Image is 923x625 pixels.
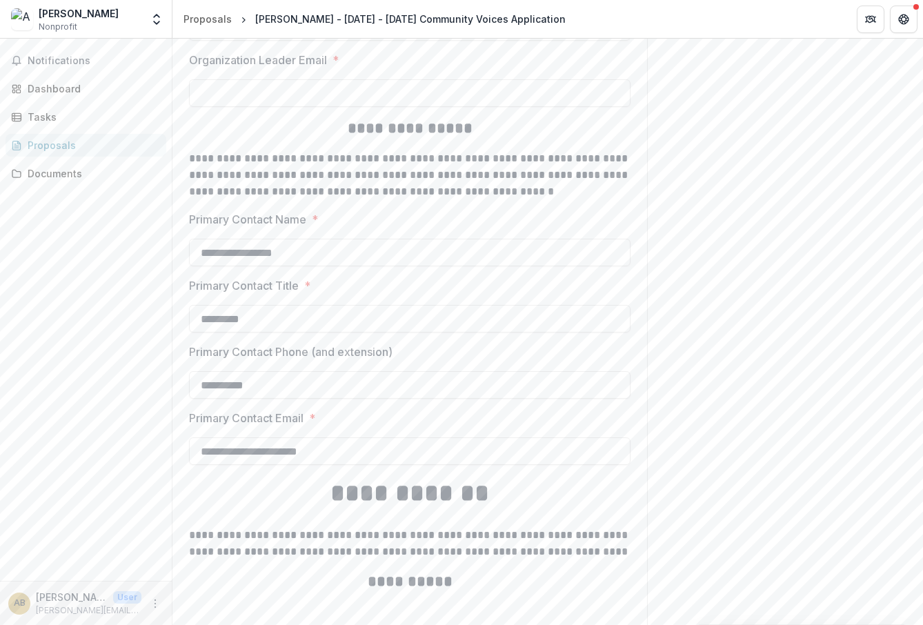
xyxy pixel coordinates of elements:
[28,138,155,152] div: Proposals
[28,110,155,124] div: Tasks
[28,81,155,96] div: Dashboard
[36,590,108,604] p: [PERSON_NAME]
[255,12,566,26] div: [PERSON_NAME] - [DATE] - [DATE] Community Voices Application
[147,595,163,612] button: More
[28,166,155,181] div: Documents
[890,6,917,33] button: Get Help
[183,12,232,26] div: Proposals
[39,21,77,33] span: Nonprofit
[189,211,306,228] p: Primary Contact Name
[6,50,166,72] button: Notifications
[189,52,327,68] p: Organization Leader Email
[6,134,166,157] a: Proposals
[6,77,166,100] a: Dashboard
[189,277,299,294] p: Primary Contact Title
[178,9,237,29] a: Proposals
[178,9,571,29] nav: breadcrumb
[113,591,141,604] p: User
[189,344,393,360] p: Primary Contact Phone (and extension)
[857,6,884,33] button: Partners
[28,55,161,67] span: Notifications
[189,410,304,426] p: Primary Contact Email
[36,604,141,617] p: [PERSON_NAME][EMAIL_ADDRESS][DOMAIN_NAME]
[39,6,119,21] div: [PERSON_NAME]
[147,6,166,33] button: Open entity switcher
[6,162,166,185] a: Documents
[6,106,166,128] a: Tasks
[11,8,33,30] img: Aaron Brokenbough
[14,599,26,608] div: Aaron Brokenbough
